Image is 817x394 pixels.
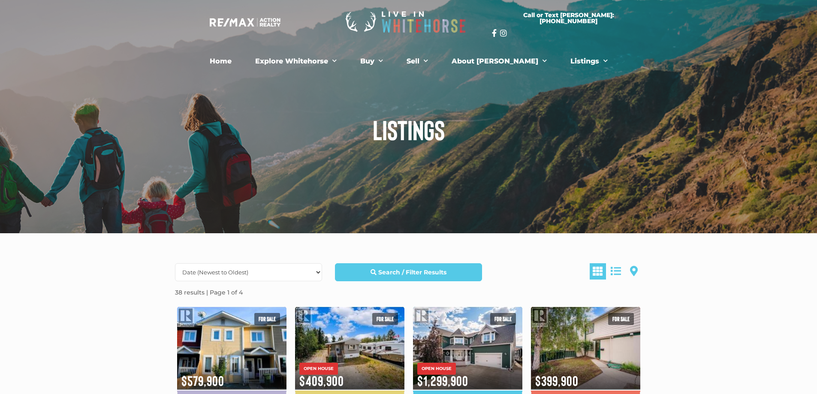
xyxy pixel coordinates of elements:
img: 37 SKOOKUM DRIVE, Whitehorse, Yukon [177,305,286,391]
span: For sale [372,313,398,325]
span: For sale [490,313,516,325]
a: Explore Whitehorse [249,53,343,70]
img: 19 EAGLE PLACE, Whitehorse, Yukon [295,305,404,391]
a: Listings [564,53,614,70]
span: $579,900 [177,361,286,390]
span: OPEN HOUSE [299,363,338,375]
h1: Listings [169,116,649,143]
a: Search / Filter Results [335,263,482,281]
a: Call or Text [PERSON_NAME]: [PHONE_NUMBER] [492,7,645,29]
span: OPEN HOUSE [417,363,456,375]
span: $399,900 [531,361,640,390]
span: $409,900 [295,361,404,390]
strong: 38 results | Page 1 of 4 [175,289,243,296]
span: For sale [608,313,634,325]
a: Sell [400,53,434,70]
span: $1,299,900 [413,361,522,390]
nav: Menu [173,53,645,70]
img: 5 GEM PLACE, Whitehorse, Yukon [413,305,522,391]
a: Home [203,53,238,70]
span: Call or Text [PERSON_NAME]: [PHONE_NUMBER] [502,12,635,24]
a: Buy [354,53,389,70]
strong: Search / Filter Results [378,268,446,276]
img: 7-100 LEWES BOULEVARD, Whitehorse, Yukon [531,305,640,391]
a: About [PERSON_NAME] [445,53,553,70]
span: For sale [254,313,280,325]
